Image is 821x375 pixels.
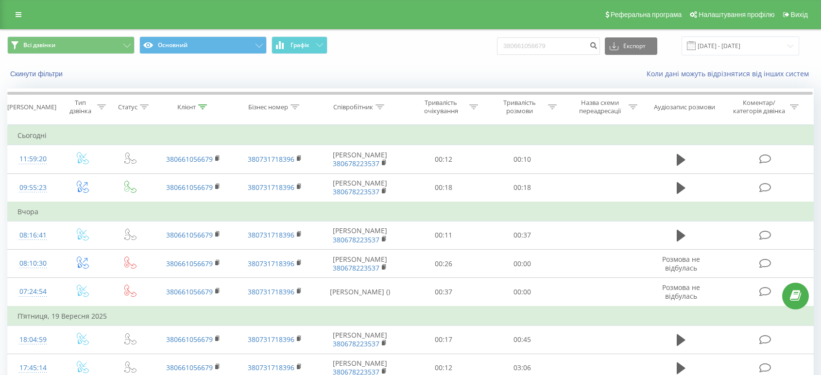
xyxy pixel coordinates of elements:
[483,325,562,354] td: 00:45
[248,103,288,111] div: Бізнес номер
[166,363,213,372] a: 380661056679
[662,283,700,301] span: Розмова не відбулась
[483,221,562,249] td: 00:37
[166,287,213,296] a: 380661056679
[166,230,213,239] a: 380661056679
[404,221,483,249] td: 00:11
[248,154,294,164] a: 380731718396
[404,250,483,278] td: 00:26
[574,99,626,115] div: Назва схеми переадресації
[248,363,294,372] a: 380731718396
[483,145,562,173] td: 00:10
[7,36,135,54] button: Всі дзвінки
[316,250,404,278] td: [PERSON_NAME]
[8,126,814,145] td: Сьогодні
[647,69,814,78] a: Коли дані можуть відрізнятися вiд інших систем
[791,11,808,18] span: Вихід
[483,278,562,307] td: 00:00
[17,254,48,273] div: 08:10:30
[17,150,48,169] div: 11:59:20
[333,187,379,196] a: 380678223537
[118,103,137,111] div: Статус
[333,103,373,111] div: Співробітник
[248,183,294,192] a: 380731718396
[404,173,483,202] td: 00:18
[166,154,213,164] a: 380661056679
[497,37,600,55] input: Пошук за номером
[8,307,814,326] td: П’ятниця, 19 Вересня 2025
[248,335,294,344] a: 380731718396
[248,259,294,268] a: 380731718396
[316,173,404,202] td: [PERSON_NAME]
[316,325,404,354] td: [PERSON_NAME]
[166,259,213,268] a: 380661056679
[404,278,483,307] td: 00:37
[333,159,379,168] a: 380678223537
[662,255,700,273] span: Розмова не відбулась
[166,183,213,192] a: 380661056679
[333,235,379,244] a: 380678223537
[654,103,715,111] div: Аудіозапис розмови
[8,202,814,222] td: Вчора
[248,230,294,239] a: 380731718396
[23,41,55,49] span: Всі дзвінки
[291,42,309,49] span: Графік
[67,99,95,115] div: Тип дзвінка
[166,335,213,344] a: 380661056679
[7,103,56,111] div: [PERSON_NAME]
[415,99,467,115] div: Тривалість очікування
[605,37,657,55] button: Експорт
[316,145,404,173] td: [PERSON_NAME]
[17,226,48,245] div: 08:16:41
[731,99,787,115] div: Коментар/категорія дзвінка
[17,330,48,349] div: 18:04:59
[17,178,48,197] div: 09:55:23
[272,36,327,54] button: Графік
[404,325,483,354] td: 00:17
[316,278,404,307] td: [PERSON_NAME] ()
[333,339,379,348] a: 380678223537
[333,263,379,273] a: 380678223537
[483,173,562,202] td: 00:18
[611,11,682,18] span: Реферальна програма
[404,145,483,173] td: 00:12
[316,221,404,249] td: [PERSON_NAME]
[139,36,267,54] button: Основний
[17,282,48,301] div: 07:24:54
[7,69,68,78] button: Скинути фільтри
[494,99,546,115] div: Тривалість розмови
[699,11,774,18] span: Налаштування профілю
[177,103,196,111] div: Клієнт
[248,287,294,296] a: 380731718396
[483,250,562,278] td: 00:00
